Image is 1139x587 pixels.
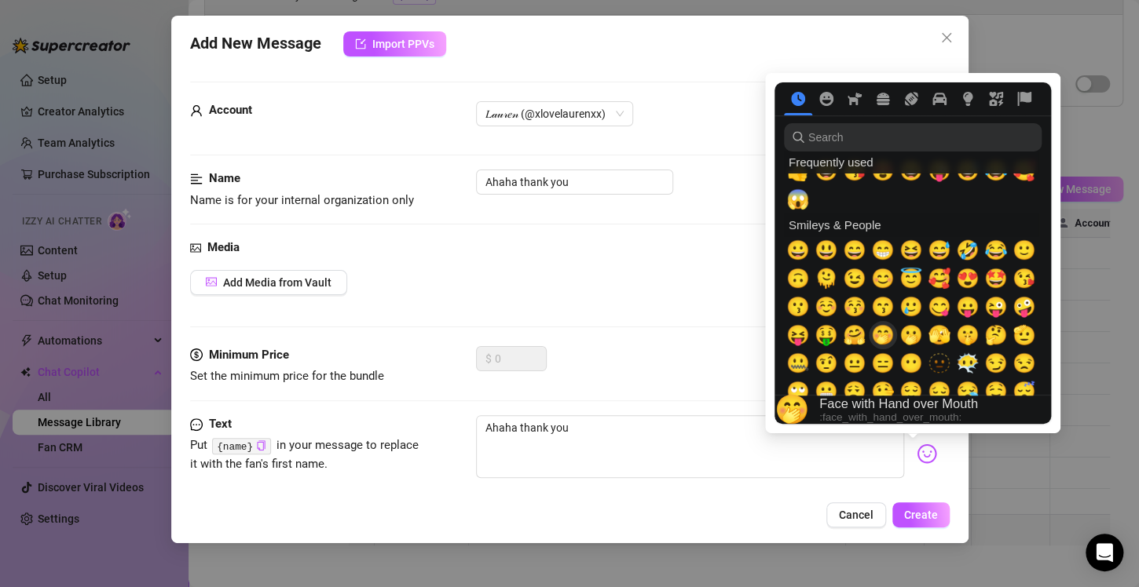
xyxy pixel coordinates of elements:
[190,193,414,207] span: Name is for your internal organization only
[826,502,886,527] button: Cancel
[934,25,959,50] button: Close
[190,170,203,188] span: align-left
[190,31,321,57] span: Add New Message
[485,102,624,126] span: 𝐿𝒶𝓊𝓇𝑒𝓃 (@xlovelaurenxx)
[190,101,203,120] span: user
[209,417,232,431] strong: Text
[209,103,252,117] strong: Account
[207,240,240,254] strong: Media
[355,38,366,49] span: import
[190,415,203,434] span: message
[917,443,937,464] img: svg%3e
[372,38,434,50] span: Import PPVs
[940,31,953,44] span: close
[343,31,446,57] button: Import PPVs
[904,509,938,521] span: Create
[190,239,201,257] span: picture
[190,369,384,383] span: Set the minimum price for the bundle
[476,415,904,478] textarea: Ahaha thank you
[190,270,347,295] button: Add Media from Vault
[206,276,217,287] span: picture
[223,276,331,289] span: Add Media from Vault
[190,438,419,471] span: Put in your message to replace it with the fan's first name.
[212,438,271,454] code: {name}
[476,170,673,195] input: Enter a name
[934,31,959,44] span: Close
[209,348,289,362] strong: Minimum Price
[256,439,266,451] button: Click to Copy
[839,509,873,521] span: Cancel
[256,440,266,450] span: copy
[892,502,950,527] button: Create
[190,346,203,365] span: dollar
[1086,534,1123,571] div: Open Intercom Messenger
[209,171,240,185] strong: Name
